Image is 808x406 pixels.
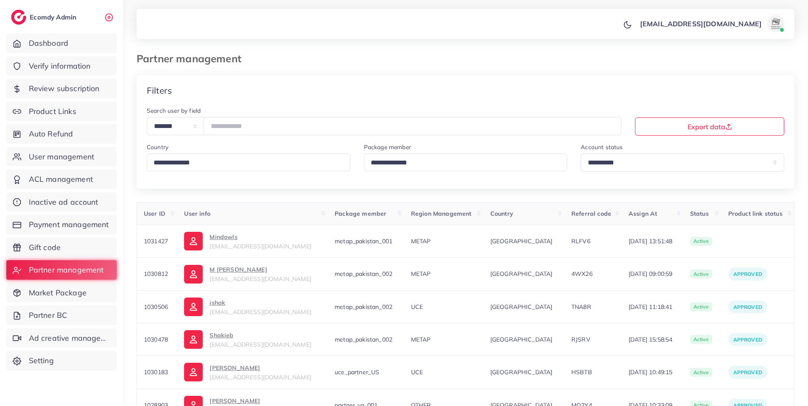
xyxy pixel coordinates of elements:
[411,303,423,311] span: UCE
[210,232,311,242] p: Mindowls
[629,303,677,311] span: [DATE] 11:18:41
[571,270,593,278] span: 4WX26
[335,270,392,278] span: metap_pakistan_002
[29,128,73,139] span: Auto Refund
[733,336,762,343] span: Approved
[210,330,311,340] p: Shakieb
[733,304,762,310] span: Approved
[6,79,117,98] a: Review subscription
[368,156,556,170] input: Search for option
[29,197,98,208] span: Inactive ad account
[184,298,203,316] img: ic-user-info.36bf1079.svg
[144,210,165,217] span: User ID
[690,335,712,344] span: active
[210,308,311,316] span: [EMAIL_ADDRESS][DOMAIN_NAME]
[335,336,392,343] span: metap_pakistan_002
[629,270,677,278] span: [DATE] 09:00:59
[640,19,762,29] p: [EMAIL_ADDRESS][DOMAIN_NAME]
[6,238,117,257] a: Gift code
[335,303,392,311] span: metap_pakistan_002
[147,85,172,96] h4: Filters
[210,264,311,275] p: M [PERSON_NAME]
[6,215,117,234] a: Payment management
[335,368,379,376] span: uce_partner_US
[690,302,712,311] span: active
[6,147,117,167] a: User management
[690,210,709,217] span: Status
[6,283,117,303] a: Market Package
[184,363,321,381] a: [PERSON_NAME][EMAIL_ADDRESS][DOMAIN_NAME]
[690,368,712,377] span: active
[151,156,339,170] input: Search for option
[144,336,168,343] span: 1030478
[6,351,117,370] a: Setting
[6,102,117,121] a: Product Links
[29,174,93,185] span: ACL management
[767,15,784,32] img: avatar
[571,368,592,376] span: HSBTB
[210,363,311,373] p: [PERSON_NAME]
[728,210,783,217] span: Product link status
[571,237,590,245] span: RLFV6
[210,373,311,381] span: [EMAIL_ADDRESS][DOMAIN_NAME]
[6,56,117,76] a: Verify information
[411,210,472,217] span: Region Management
[184,232,321,250] a: Mindowls[EMAIL_ADDRESS][DOMAIN_NAME]
[29,151,94,162] span: User management
[629,210,657,217] span: Assign At
[184,264,321,283] a: M [PERSON_NAME][EMAIL_ADDRESS][DOMAIN_NAME]
[184,330,203,349] img: ic-user-info.36bf1079.svg
[147,106,201,115] label: Search user by field
[490,368,558,376] span: [GEOGRAPHIC_DATA]
[29,106,76,117] span: Product Links
[364,143,411,151] label: Package member
[490,303,558,311] span: [GEOGRAPHIC_DATA]
[571,210,611,217] span: Referral code
[690,270,712,279] span: active
[6,260,117,280] a: Partner management
[29,242,61,253] span: Gift code
[6,192,117,212] a: Inactive ad account
[184,298,321,316] a: ishak[EMAIL_ADDRESS][DOMAIN_NAME]
[29,264,104,275] span: Partner management
[411,237,431,245] span: METAP
[571,303,591,311] span: TNA8R
[635,117,784,136] button: Export data
[6,306,117,325] a: Partner BC
[6,328,117,348] a: Ad creative management
[411,368,423,376] span: UCE
[210,242,311,250] span: [EMAIL_ADDRESS][DOMAIN_NAME]
[29,310,67,321] span: Partner BC
[184,210,210,217] span: User info
[144,368,168,376] span: 1030183
[335,237,392,245] span: metap_pakistan_001
[29,38,68,49] span: Dashboard
[490,210,513,217] span: Country
[629,237,677,245] span: [DATE] 13:51:48
[29,219,109,230] span: Payment management
[733,369,762,375] span: Approved
[144,237,168,245] span: 1031427
[688,123,732,130] span: Export data
[137,53,248,65] h3: Partner management
[210,298,311,308] p: ishak
[490,237,558,245] span: [GEOGRAPHIC_DATA]
[144,270,168,278] span: 1030812
[629,368,677,376] span: [DATE] 10:49:15
[335,210,386,217] span: Package member
[29,83,100,94] span: Review subscription
[411,336,431,343] span: METAP
[30,13,78,21] h2: Ecomdy Admin
[6,170,117,189] a: ACL management
[364,153,568,171] div: Search for option
[29,333,110,344] span: Ad creative management
[147,153,350,171] div: Search for option
[11,10,78,25] a: logoEcomdy Admin
[490,335,558,344] span: [GEOGRAPHIC_DATA]
[29,355,54,366] span: Setting
[184,265,203,284] img: ic-user-info.36bf1079.svg
[635,15,788,32] a: [EMAIL_ADDRESS][DOMAIN_NAME]avatar
[210,341,311,348] span: [EMAIL_ADDRESS][DOMAIN_NAME]
[11,10,26,25] img: logo
[581,143,623,151] label: Account status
